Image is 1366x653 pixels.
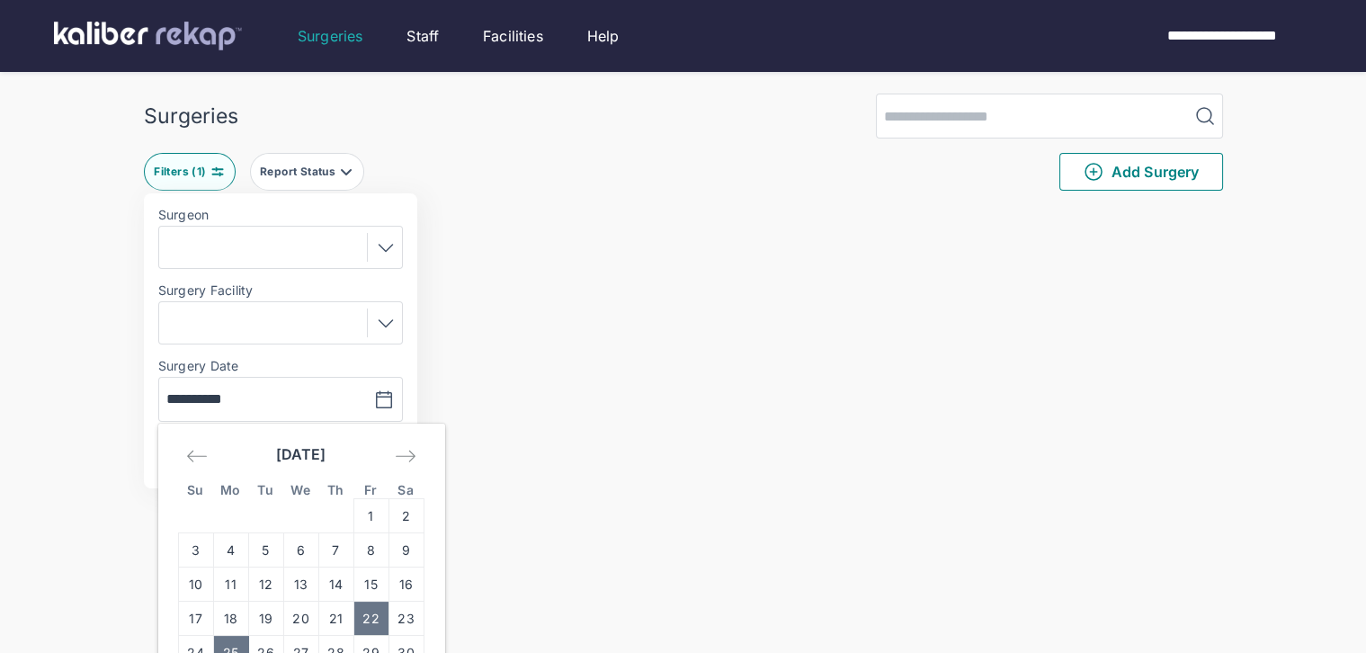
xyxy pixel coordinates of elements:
div: Move forward to switch to the next month. [387,440,424,472]
td: Wednesday, August 20, 2025 [283,602,318,636]
button: Report Status [250,153,364,191]
td: Sunday, August 10, 2025 [178,568,213,602]
td: Wednesday, August 6, 2025 [283,533,318,568]
label: Surgeon [158,208,403,222]
td: Friday, August 1, 2025 [353,499,388,533]
td: Saturday, August 16, 2025 [388,568,424,602]
small: Th [327,482,344,497]
td: Thursday, August 7, 2025 [318,533,353,568]
td: Saturday, August 9, 2025 [388,533,424,568]
a: Facilities [483,25,543,47]
button: Add Surgery [1059,153,1223,191]
div: Surgeries [144,103,238,129]
a: Help [587,25,620,47]
td: Friday, August 8, 2025 [353,533,388,568]
small: We [290,482,310,497]
td: Saturday, August 2, 2025 [388,499,424,533]
td: Saturday, August 23, 2025 [388,602,424,636]
td: Sunday, August 17, 2025 [178,602,213,636]
td: Sunday, August 3, 2025 [178,533,213,568]
small: Fr [364,482,378,497]
td: Thursday, August 14, 2025 [318,568,353,602]
td: Friday, August 15, 2025 [353,568,388,602]
a: Staff [406,25,439,47]
small: Su [187,482,204,497]
small: Mo [220,482,241,497]
td: Monday, August 4, 2025 [213,533,248,568]
td: Wednesday, August 13, 2025 [283,568,318,602]
small: Sa [397,482,414,497]
button: Filters (1) [144,153,236,191]
td: Tuesday, August 19, 2025 [248,602,283,636]
td: Friday, August 22, 2025 [353,602,388,636]
div: Filters ( 1 ) [154,165,210,179]
label: Surgery Facility [158,283,403,298]
div: 0 entries [144,205,1223,227]
td: Monday, August 11, 2025 [213,568,248,602]
div: Move backward to switch to the previous month. [178,440,216,472]
img: filter-caret-down-grey.b3560631.svg [339,165,353,179]
a: Surgeries [298,25,362,47]
div: Report Status [260,165,339,179]
img: kaliber labs logo [54,22,242,50]
td: Tuesday, August 5, 2025 [248,533,283,568]
img: MagnifyingGlass.1dc66aab.svg [1194,105,1216,127]
td: Tuesday, August 12, 2025 [248,568,283,602]
label: Surgery Date [158,359,403,373]
img: PlusCircleGreen.5fd88d77.svg [1083,161,1104,183]
small: Tu [257,482,273,497]
strong: [DATE] [276,445,326,463]
img: faders-horizontal-teal.edb3eaa8.svg [210,165,225,179]
td: Thursday, August 21, 2025 [318,602,353,636]
td: Monday, August 18, 2025 [213,602,248,636]
span: Add Surgery [1083,161,1199,183]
